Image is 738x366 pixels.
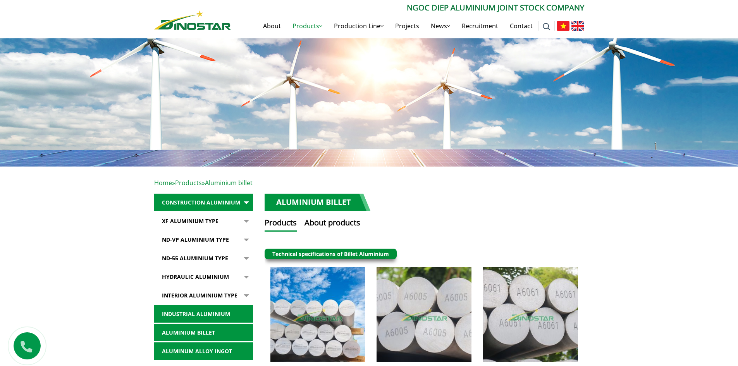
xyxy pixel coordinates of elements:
[154,179,253,187] span: » »
[154,212,253,230] a: XF Aluminium type
[504,14,538,38] a: Contact
[154,249,253,267] a: ND-55 Aluminium type
[154,10,231,30] img: Nhôm Dinostar
[257,14,287,38] a: About
[272,250,389,258] a: Technical specifications of Billet Aluminium
[265,194,370,211] h1: Aluminium billet
[456,14,504,38] a: Recruitment
[270,267,365,362] img: Billet Series 7000
[154,179,172,187] a: Home
[425,14,456,38] a: News
[205,179,253,187] span: Aluminium billet
[377,267,471,362] img: Billet A6005A
[543,23,550,31] img: search
[231,2,584,14] p: Ngoc Diep Aluminium Joint Stock Company
[154,231,253,249] a: ND-VP Aluminium type
[154,324,253,342] a: Aluminium billet
[557,21,569,31] img: Tiếng Việt
[154,194,253,211] a: Construction Aluminium
[389,14,425,38] a: Projects
[265,217,297,232] button: Products
[154,342,253,360] a: Aluminum alloy ingot
[287,14,328,38] a: Products
[571,21,584,31] img: English
[154,287,253,304] a: Interior Aluminium Type
[154,305,253,323] a: Industrial aluminium
[304,217,360,232] button: About products
[483,267,578,362] img: Billet A6061
[175,179,202,187] a: Products
[328,14,389,38] a: Production Line
[154,268,253,286] a: Hydraulic Aluminium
